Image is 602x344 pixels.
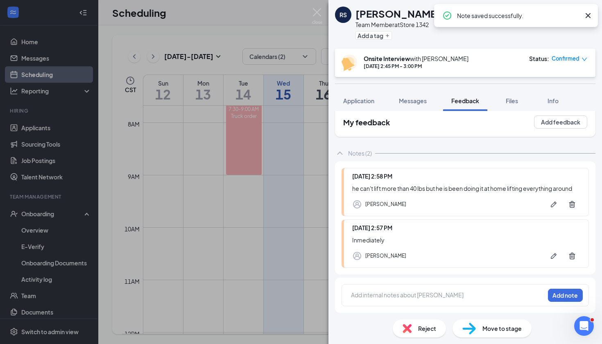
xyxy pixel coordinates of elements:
[550,200,558,208] svg: Pen
[352,172,392,180] span: [DATE] 2:58 PM
[534,115,587,129] button: Add feedback
[352,235,580,244] div: Inmediately
[364,54,468,63] div: with [PERSON_NAME]
[552,54,579,63] span: Confirmed
[548,289,583,302] button: Add note
[564,248,580,264] button: Trash
[352,224,392,231] span: [DATE] 2:57 PM
[365,252,406,260] div: [PERSON_NAME]
[352,184,580,193] div: he can't lift more than 40 lbs but he is been doing it at home lifting everything around
[355,7,440,20] h1: [PERSON_NAME]
[364,63,468,70] div: [DATE] 2:45 PM - 3:00 PM
[442,11,452,20] svg: CheckmarkCircle
[348,149,372,157] div: Notes (2)
[418,324,436,333] span: Reject
[352,251,362,261] svg: Profile
[550,252,558,260] svg: Pen
[482,324,522,333] span: Move to stage
[355,20,440,29] div: Team Member at Store 1342
[506,97,518,104] span: Files
[545,196,562,213] button: Pen
[564,196,580,213] button: Trash
[545,248,562,264] button: Pen
[343,97,374,104] span: Application
[335,148,345,158] svg: ChevronUp
[385,33,390,38] svg: Plus
[457,11,580,20] div: Note saved successfully.
[451,97,479,104] span: Feedback
[365,200,406,208] div: [PERSON_NAME]
[574,316,594,336] iframe: Intercom live chat
[529,54,549,63] div: Status :
[548,97,559,104] span: Info
[343,117,390,127] h2: My feedback
[568,252,576,260] svg: Trash
[364,55,410,62] b: Onsite Interview
[583,11,593,20] svg: Cross
[339,11,347,19] div: RS
[352,199,362,209] svg: Profile
[568,200,576,208] svg: Trash
[399,97,427,104] span: Messages
[355,31,392,40] button: PlusAdd a tag
[582,57,587,62] span: down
